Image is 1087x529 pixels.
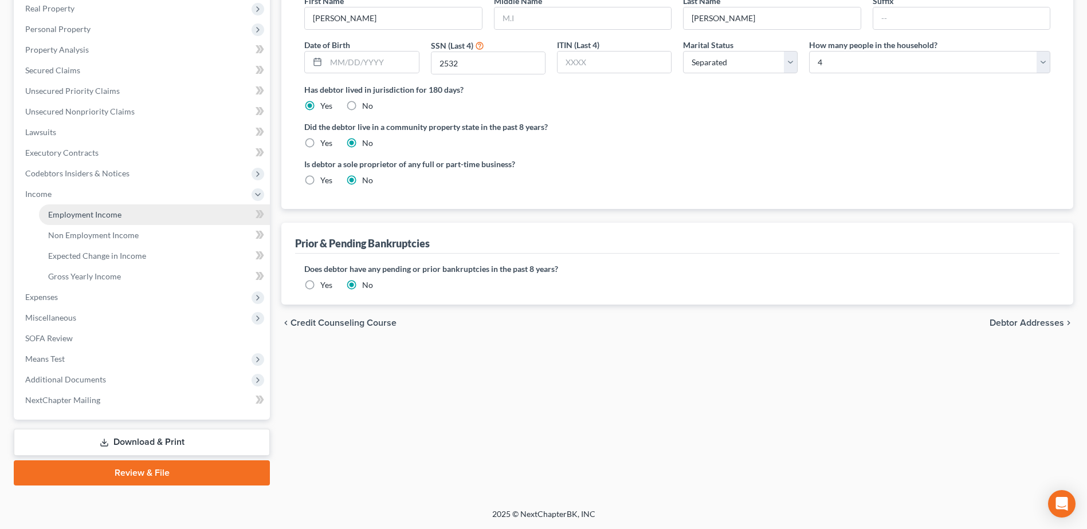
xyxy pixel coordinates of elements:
[809,39,937,51] label: How many people in the household?
[25,395,100,405] span: NextChapter Mailing
[14,429,270,456] a: Download & Print
[281,318,397,327] button: chevron_left Credit Counseling Course
[495,7,671,29] input: M.I
[16,60,270,81] a: Secured Claims
[16,122,270,143] a: Lawsuits
[362,279,373,291] label: No
[990,318,1064,327] span: Debtor Addresses
[25,148,99,157] span: Executory Contracts
[39,225,270,246] a: Non Employment Income
[1048,490,1076,518] div: Open Intercom Messenger
[16,40,270,60] a: Property Analysis
[48,271,121,281] span: Gross Yearly Income
[304,158,672,170] label: Is debtor a sole proprietor of any full or part-time business?
[25,333,73,343] span: SOFA Review
[558,52,671,73] input: XXXX
[320,175,332,186] label: Yes
[320,279,332,291] label: Yes
[25,292,58,302] span: Expenses
[48,210,121,219] span: Employment Income
[48,230,139,240] span: Non Employment Income
[39,204,270,225] a: Employment Income
[14,460,270,485] a: Review & File
[362,100,373,112] label: No
[305,7,481,29] input: --
[16,328,270,349] a: SOFA Review
[304,39,350,51] label: Date of Birth
[25,127,56,137] span: Lawsuits
[557,39,599,51] label: ITIN (Last 4)
[431,52,545,74] input: XXXX
[25,354,65,364] span: Means Test
[281,318,291,327] i: chevron_left
[431,40,473,52] label: SSN (Last 4)
[25,3,74,13] span: Real Property
[362,137,373,149] label: No
[25,24,91,34] span: Personal Property
[25,313,76,322] span: Miscellaneous
[217,508,870,529] div: 2025 © NextChapterBK, INC
[25,45,89,54] span: Property Analysis
[25,86,120,96] span: Unsecured Priority Claims
[25,374,106,384] span: Additional Documents
[683,39,733,51] label: Marital Status
[1064,318,1073,327] i: chevron_right
[25,65,80,75] span: Secured Claims
[16,390,270,410] a: NextChapter Mailing
[684,7,860,29] input: --
[320,100,332,112] label: Yes
[25,189,52,199] span: Income
[295,236,430,250] div: Prior & Pending Bankruptcies
[873,7,1050,29] input: --
[39,266,270,287] a: Gross Yearly Income
[16,143,270,163] a: Executory Contracts
[16,81,270,101] a: Unsecured Priority Claims
[25,168,130,178] span: Codebtors Insiders & Notices
[304,263,1050,275] label: Does debtor have any pending or prior bankruptcies in the past 8 years?
[291,318,397,327] span: Credit Counseling Course
[39,246,270,266] a: Expected Change in Income
[362,175,373,186] label: No
[326,52,418,73] input: MM/DD/YYYY
[304,121,1050,133] label: Did the debtor live in a community property state in the past 8 years?
[304,84,1050,96] label: Has debtor lived in jurisdiction for 180 days?
[320,137,332,149] label: Yes
[48,251,146,260] span: Expected Change in Income
[25,106,135,116] span: Unsecured Nonpriority Claims
[990,318,1073,327] button: Debtor Addresses chevron_right
[16,101,270,122] a: Unsecured Nonpriority Claims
